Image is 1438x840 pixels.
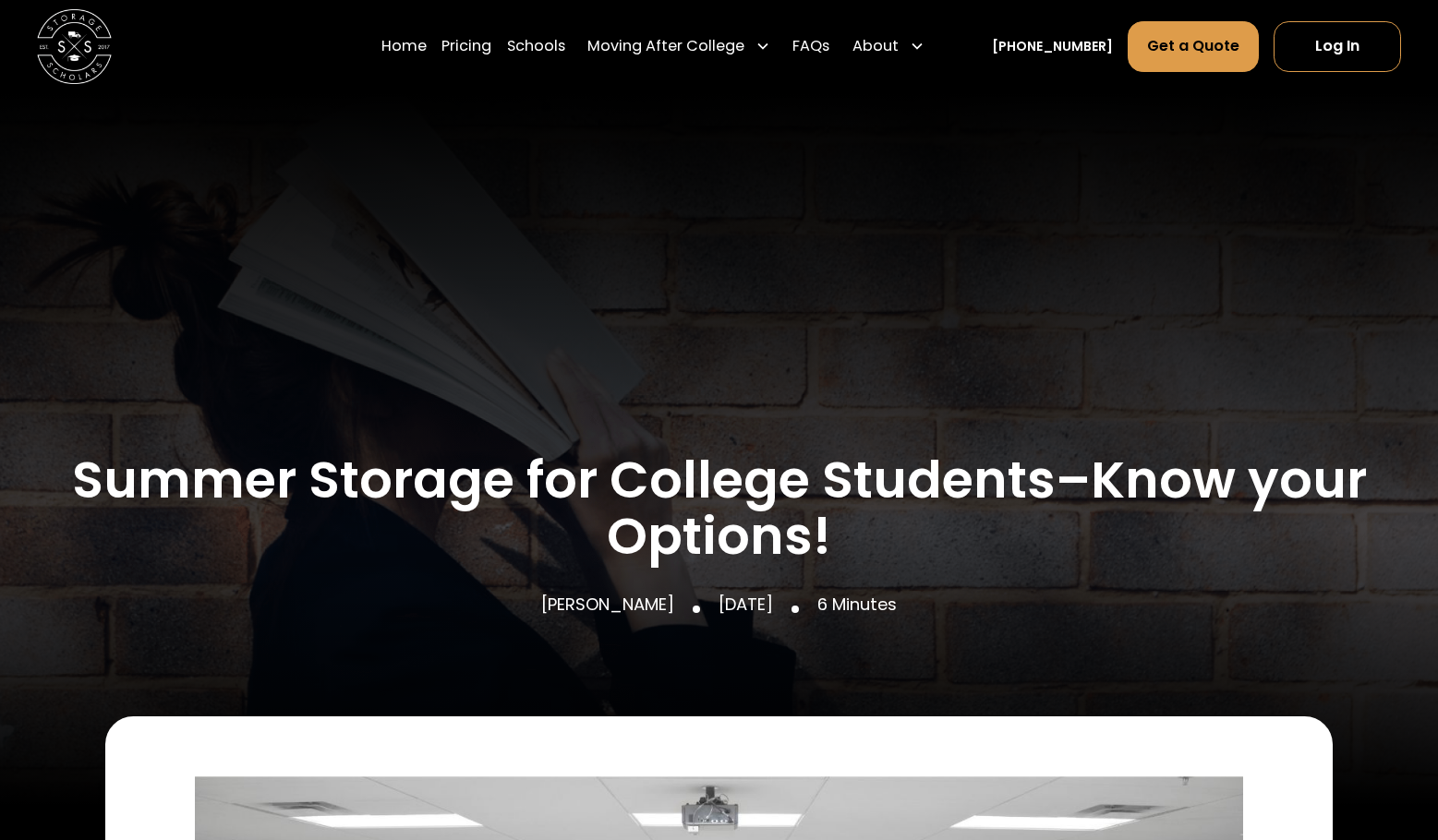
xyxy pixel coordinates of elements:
a: FAQs [792,20,829,73]
a: Log In [1274,21,1400,72]
div: About [852,35,899,57]
div: Moving After College [587,35,744,57]
h1: Summer Storage for College Students–Know your Options! [47,451,1391,564]
a: Get a Quote [1128,21,1259,72]
p: [DATE] [719,592,773,617]
a: Home [381,20,427,73]
a: home [37,9,112,84]
img: Storage Scholars main logo [37,9,112,84]
a: [PHONE_NUMBER] [992,37,1113,56]
a: Pricing [441,20,491,73]
p: [PERSON_NAME] [541,592,674,617]
div: About [844,20,931,73]
p: 6 Minutes [817,592,897,617]
a: Schools [507,20,565,73]
div: Moving After College [580,20,778,73]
